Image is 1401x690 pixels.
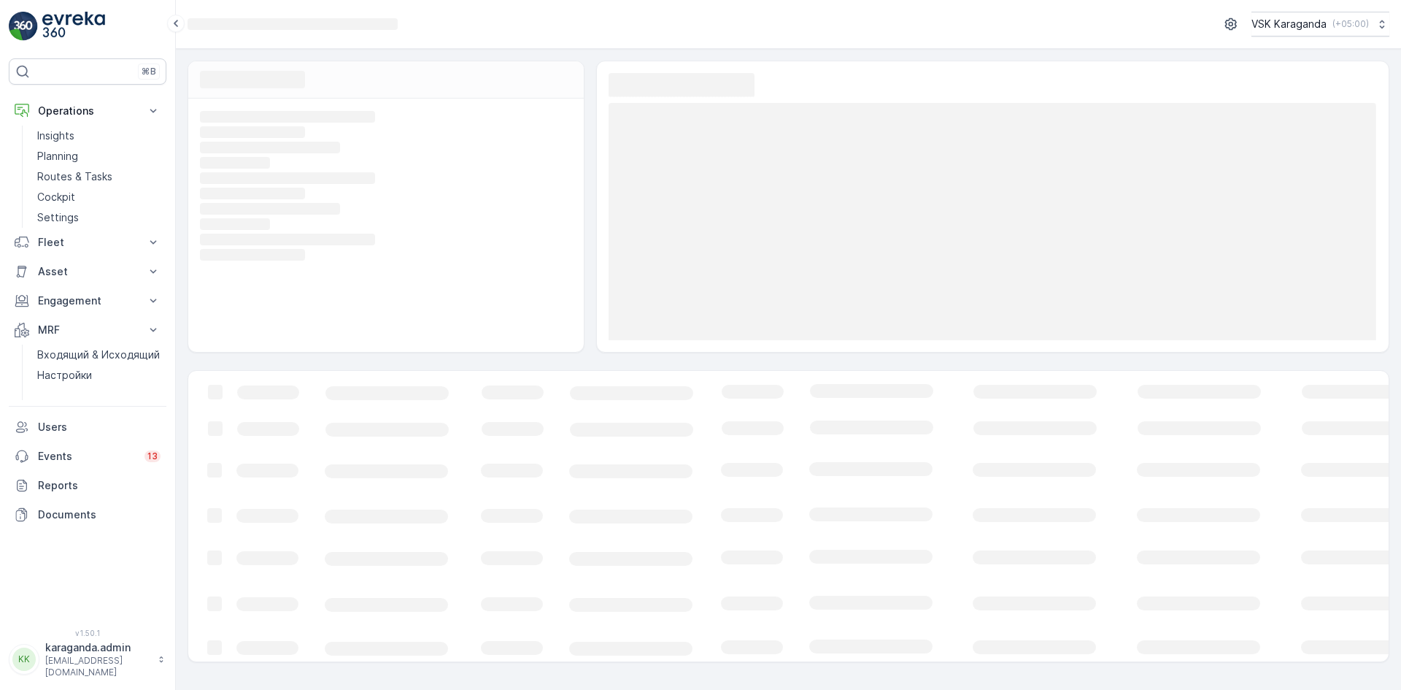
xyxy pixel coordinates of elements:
[9,96,166,126] button: Operations
[37,368,92,383] p: Настройки
[9,500,166,529] a: Documents
[42,12,105,41] img: logo_light-DOdMpM7g.png
[1251,12,1389,37] button: VSK Karaganda(+05:00)
[31,166,166,187] a: Routes & Tasks
[9,228,166,257] button: Fleet
[31,365,166,386] a: Настройки
[45,655,150,678] p: [EMAIL_ADDRESS][DOMAIN_NAME]
[12,648,36,671] div: KK
[31,187,166,207] a: Cockpit
[9,12,38,41] img: logo
[37,210,79,225] p: Settings
[142,66,156,77] p: ⌘B
[147,451,158,462] p: 13
[38,507,161,522] p: Documents
[31,207,166,228] a: Settings
[38,294,137,308] p: Engagement
[31,345,166,365] a: Входящий & Исходящий
[37,169,112,184] p: Routes & Tasks
[37,149,78,164] p: Planning
[37,190,75,204] p: Cockpit
[1251,17,1327,31] p: VSK Karaganda
[38,104,137,118] p: Operations
[45,640,150,655] p: karaganda.admin
[38,420,161,434] p: Users
[38,323,137,337] p: MRF
[9,257,166,286] button: Asset
[37,348,160,362] p: Входящий & Исходящий
[9,471,166,500] a: Reports
[38,235,137,250] p: Fleet
[38,264,137,279] p: Asset
[38,449,136,464] p: Events
[9,286,166,315] button: Engagement
[1332,18,1369,30] p: ( +05:00 )
[9,413,166,442] a: Users
[31,146,166,166] a: Planning
[9,640,166,678] button: KKkaraganda.admin[EMAIL_ADDRESS][DOMAIN_NAME]
[9,629,166,637] span: v 1.50.1
[38,478,161,493] p: Reports
[9,442,166,471] a: Events13
[9,315,166,345] button: MRF
[31,126,166,146] a: Insights
[37,129,74,143] p: Insights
